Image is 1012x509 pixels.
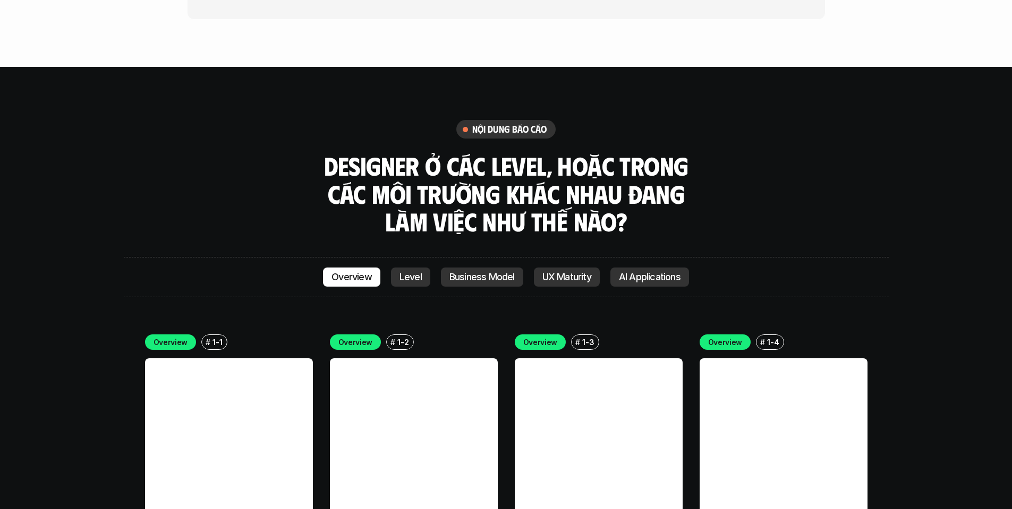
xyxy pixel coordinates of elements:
[391,268,430,287] a: Level
[206,338,210,346] h6: #
[708,337,743,348] p: Overview
[338,337,373,348] p: Overview
[390,338,395,346] h6: #
[441,268,523,287] a: Business Model
[320,152,692,236] h3: Designer ở các level, hoặc trong các môi trường khác nhau đang làm việc như thế nào?
[619,272,681,282] p: AI Applications
[767,337,779,348] p: 1-4
[760,338,765,346] h6: #
[534,268,600,287] a: UX Maturity
[472,123,547,135] h6: nội dung báo cáo
[575,338,580,346] h6: #
[323,268,380,287] a: Overview
[399,272,422,282] p: Level
[582,337,594,348] p: 1-3
[331,272,372,282] p: Overview
[154,337,188,348] p: Overview
[397,337,409,348] p: 1-2
[449,272,515,282] p: Business Model
[610,268,689,287] a: AI Applications
[523,337,558,348] p: Overview
[542,272,591,282] p: UX Maturity
[212,337,222,348] p: 1-1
